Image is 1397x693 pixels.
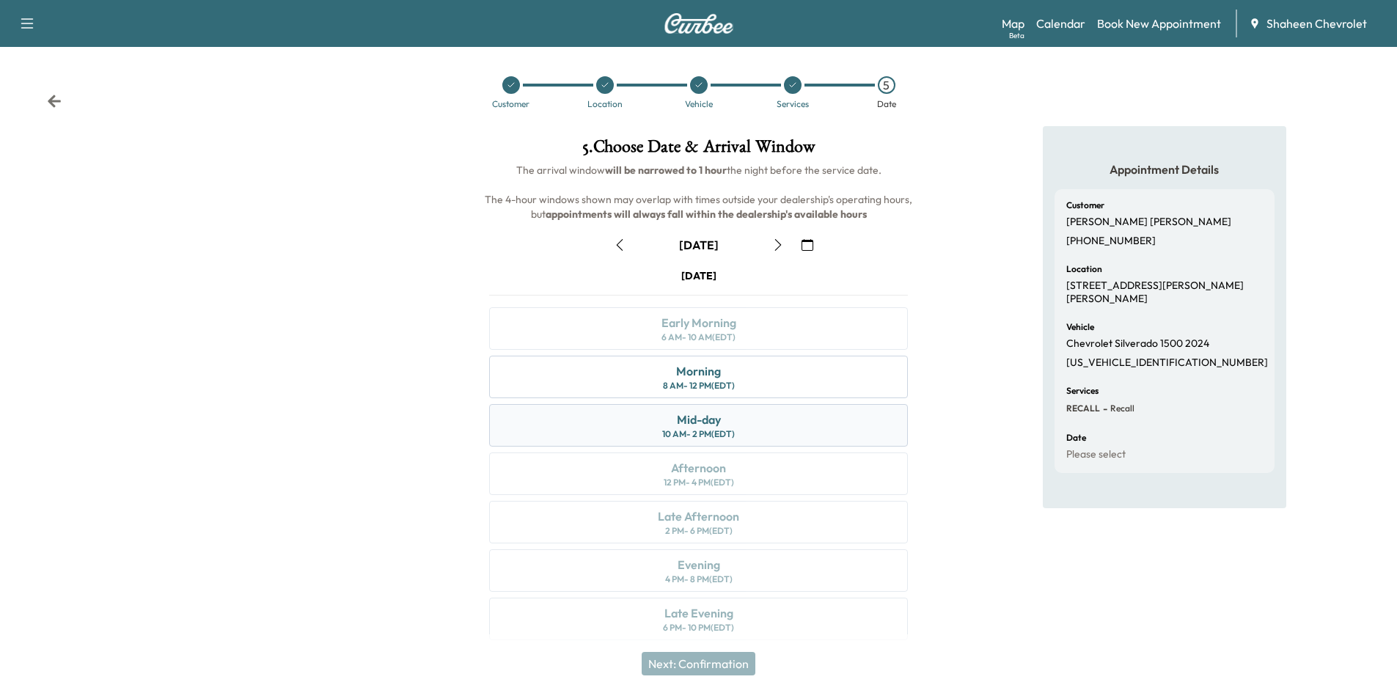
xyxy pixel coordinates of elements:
[877,100,896,109] div: Date
[1066,201,1104,210] h6: Customer
[477,138,920,163] h1: 5 . Choose Date & Arrival Window
[1055,161,1275,177] h5: Appointment Details
[1066,448,1126,461] p: Please select
[1066,265,1102,274] h6: Location
[492,100,529,109] div: Customer
[679,237,719,253] div: [DATE]
[1097,15,1221,32] a: Book New Appointment
[878,76,895,94] div: 5
[1266,15,1367,32] span: Shaheen Chevrolet
[1066,386,1099,395] h6: Services
[1107,403,1134,414] span: Recall
[777,100,809,109] div: Services
[546,208,867,221] b: appointments will always fall within the dealership's available hours
[485,164,914,221] span: The arrival window the night before the service date. The 4-hour windows shown may overlap with t...
[1066,235,1156,248] p: [PHONE_NUMBER]
[685,100,713,109] div: Vehicle
[605,164,727,177] b: will be narrowed to 1 hour
[1066,433,1086,442] h6: Date
[1066,323,1094,331] h6: Vehicle
[587,100,623,109] div: Location
[677,411,721,428] div: Mid-day
[676,362,721,380] div: Morning
[1066,216,1231,229] p: [PERSON_NAME] [PERSON_NAME]
[1036,15,1085,32] a: Calendar
[664,13,734,34] img: Curbee Logo
[1100,401,1107,416] span: -
[663,380,735,392] div: 8 AM - 12 PM (EDT)
[662,428,735,440] div: 10 AM - 2 PM (EDT)
[47,94,62,109] div: Back
[1066,337,1209,351] p: Chevrolet Silverado 1500 2024
[1066,279,1263,305] p: [STREET_ADDRESS][PERSON_NAME][PERSON_NAME]
[1002,15,1024,32] a: MapBeta
[1066,403,1100,414] span: RECALL
[681,268,716,283] div: [DATE]
[1066,356,1268,370] p: [US_VEHICLE_IDENTIFICATION_NUMBER]
[1009,30,1024,41] div: Beta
